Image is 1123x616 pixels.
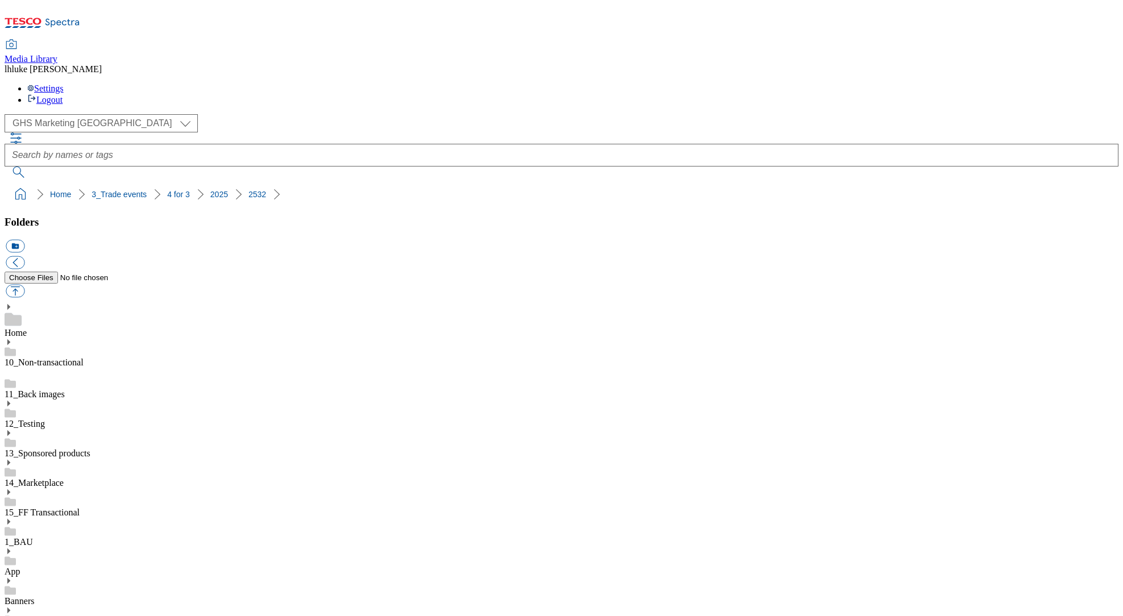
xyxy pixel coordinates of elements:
a: 1_BAU [5,537,33,547]
a: Settings [27,84,64,93]
a: 13_Sponsored products [5,448,90,458]
h3: Folders [5,216,1118,228]
a: App [5,567,20,576]
a: 4 for 3 [167,190,190,199]
a: Home [5,328,27,338]
a: 15_FF Transactional [5,507,80,517]
a: 2025 [210,190,228,199]
a: Media Library [5,40,57,64]
a: 12_Testing [5,419,45,428]
input: Search by names or tags [5,144,1118,167]
a: Logout [27,95,63,105]
a: 10_Non-transactional [5,357,84,367]
a: home [11,185,30,203]
a: 2532 [248,190,266,199]
span: luke [PERSON_NAME] [11,64,102,74]
a: 3_Trade events [92,190,147,199]
a: Home [50,190,71,199]
span: Media Library [5,54,57,64]
a: 14_Marketplace [5,478,64,488]
a: 11_Back images [5,389,65,399]
a: Banners [5,596,34,606]
span: lh [5,64,11,74]
nav: breadcrumb [5,184,1118,205]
